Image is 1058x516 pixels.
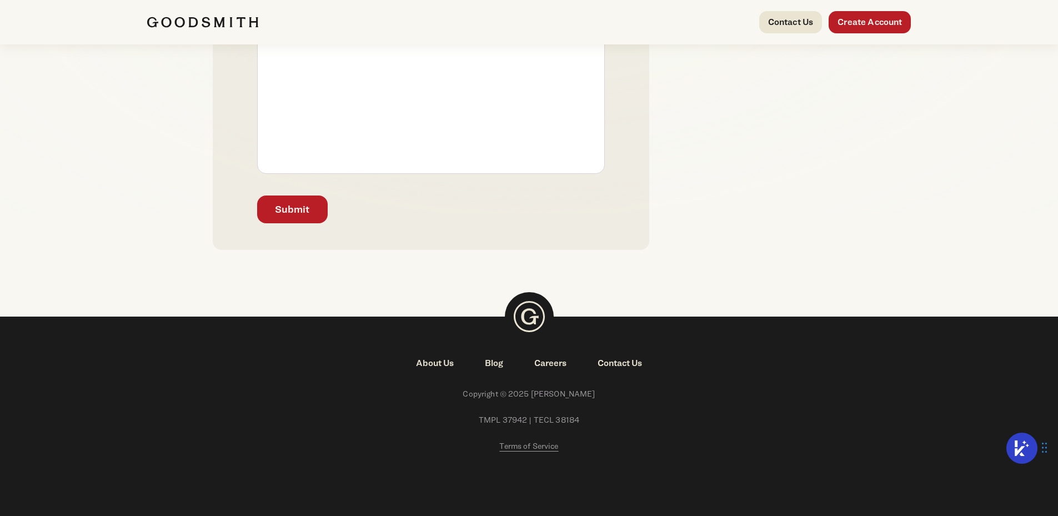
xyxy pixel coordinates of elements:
[257,196,328,223] button: Submit
[499,440,558,453] a: Terms of Service
[147,388,911,400] span: Copyright © 2025 [PERSON_NAME]
[759,11,823,33] a: Contact Us
[505,292,554,341] img: Goodsmith Logo
[147,414,911,427] span: TMPL 37942 | TECL 38184
[147,17,258,28] img: Goodsmith
[519,357,582,370] a: Careers
[469,357,519,370] a: Blog
[499,441,558,450] span: Terms of Service
[829,11,911,33] a: Create Account
[582,357,658,370] a: Contact Us
[400,357,469,370] a: About Us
